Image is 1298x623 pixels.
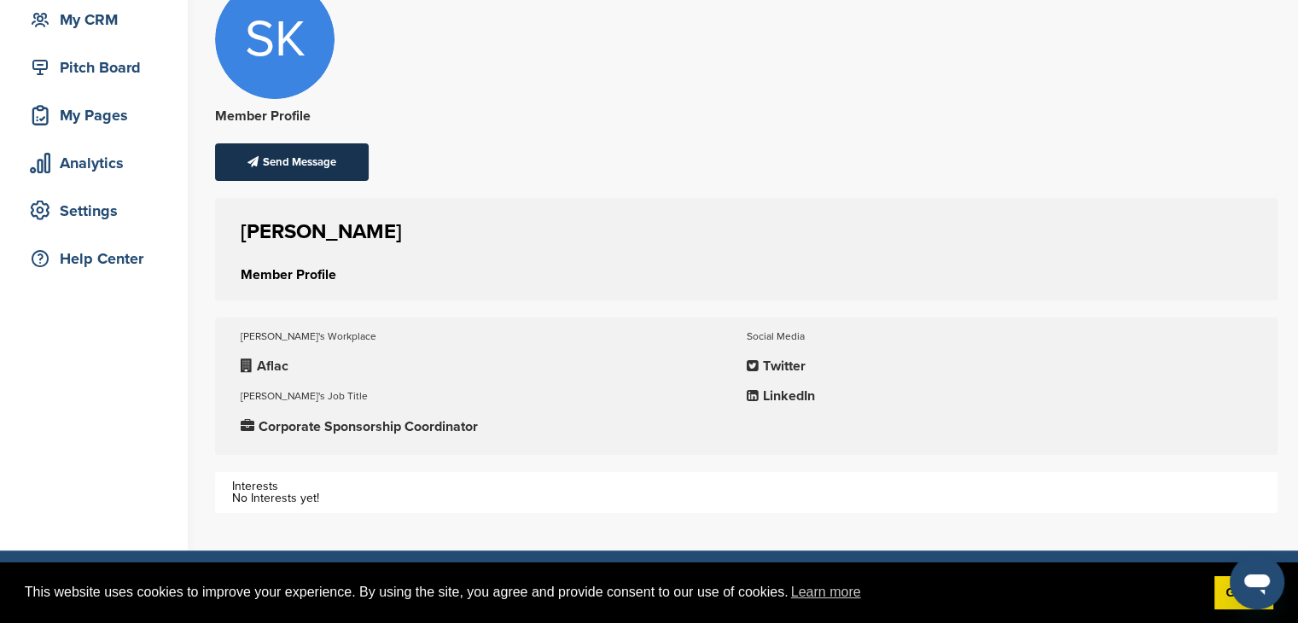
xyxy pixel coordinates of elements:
div: My Pages [26,100,171,131]
p: [PERSON_NAME]'s Workplace [241,326,747,347]
a: Twitter [747,356,1253,377]
a: Analytics [17,143,171,183]
div: Settings [26,195,171,226]
h3: Member Profile [241,265,336,285]
div: No Interests yet! [232,492,1260,504]
div: Pitch Board [26,52,171,83]
span: Interests [232,479,278,493]
p: [PERSON_NAME]'s Job Title [241,386,747,407]
p: Social Media [747,326,1253,347]
h3: Member Profile [215,106,369,126]
p: Aflac [241,356,747,377]
span: This website uses cookies to improve your experience. By using the site, you agree and provide co... [25,579,1201,605]
div: My CRM [26,4,171,35]
a: Send Message [215,143,369,181]
a: Settings [17,191,171,230]
h1: [PERSON_NAME] [241,217,1252,247]
div: Analytics [26,148,171,178]
a: Pitch Board [17,48,171,87]
div: Help Center [26,243,171,274]
a: My Pages [17,96,171,135]
a: LinkedIn [747,386,1253,407]
a: learn more about cookies [789,579,864,605]
iframe: Button to launch messaging window [1230,555,1284,609]
a: dismiss cookie message [1214,576,1273,610]
p: Corporate Sponsorship Coordinator [241,416,747,438]
a: Help Center [17,239,171,278]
